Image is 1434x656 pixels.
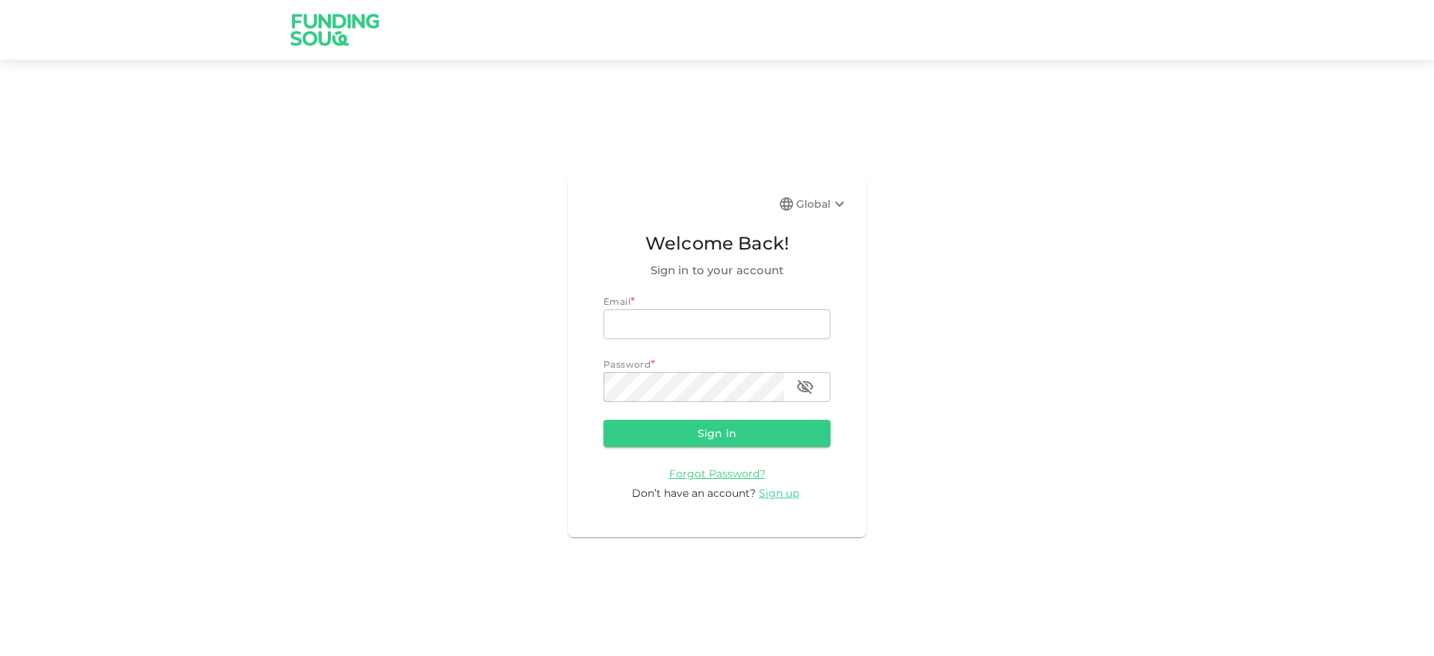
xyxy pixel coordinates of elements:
span: Forgot Password? [669,467,766,480]
span: Password [603,359,651,370]
div: Global [796,195,848,213]
button: Sign in [603,420,831,447]
span: Sign in to your account [603,262,831,279]
span: Sign up [759,486,799,500]
a: Forgot Password? [669,466,766,480]
span: Don’t have an account? [632,486,756,500]
span: Email [603,296,630,307]
input: password [603,372,784,402]
span: Welcome Back! [603,229,831,258]
input: email [603,309,831,339]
